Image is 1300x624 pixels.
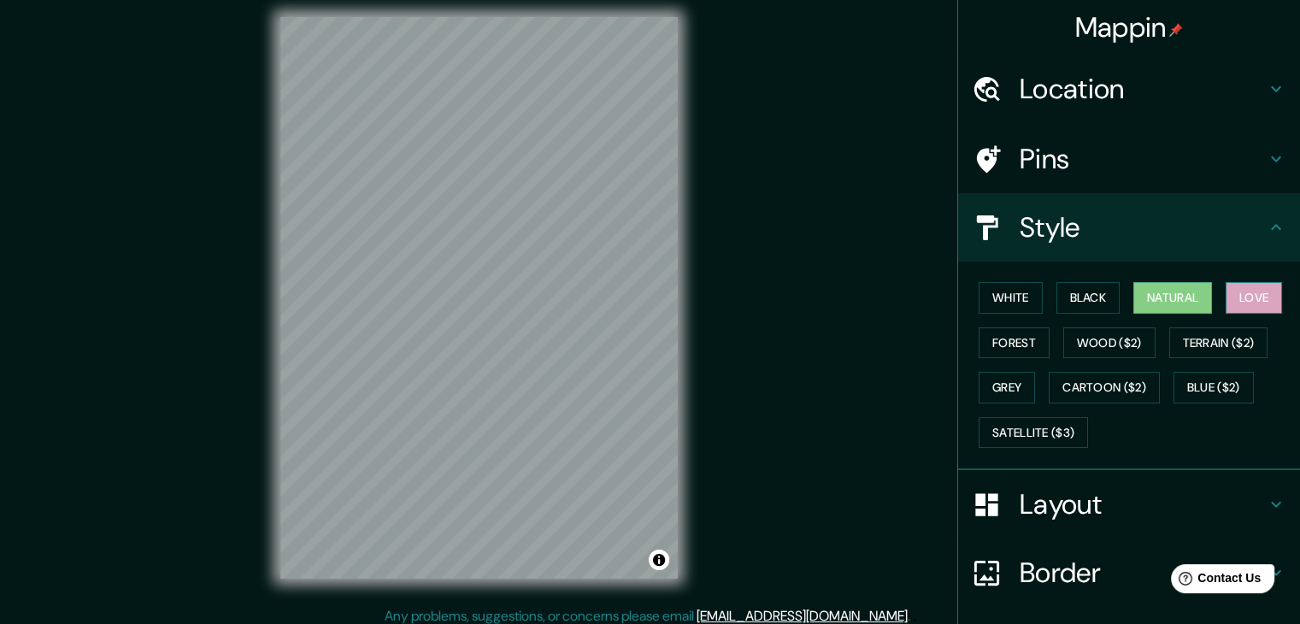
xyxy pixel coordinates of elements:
[958,55,1300,123] div: Location
[979,282,1043,314] button: White
[1020,556,1266,590] h4: Border
[1063,327,1156,359] button: Wood ($2)
[958,539,1300,607] div: Border
[1169,23,1183,37] img: pin-icon.png
[1174,372,1254,403] button: Blue ($2)
[958,193,1300,262] div: Style
[1020,487,1266,521] h4: Layout
[1148,557,1281,605] iframe: Help widget launcher
[649,550,669,570] button: Toggle attribution
[958,125,1300,193] div: Pins
[1226,282,1282,314] button: Love
[1075,10,1184,44] h4: Mappin
[1056,282,1121,314] button: Black
[958,470,1300,539] div: Layout
[979,327,1050,359] button: Forest
[979,417,1088,449] button: Satellite ($3)
[280,17,678,579] canvas: Map
[979,372,1035,403] button: Grey
[1049,372,1160,403] button: Cartoon ($2)
[1020,142,1266,176] h4: Pins
[1020,72,1266,106] h4: Location
[1169,327,1268,359] button: Terrain ($2)
[1020,210,1266,244] h4: Style
[1133,282,1212,314] button: Natural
